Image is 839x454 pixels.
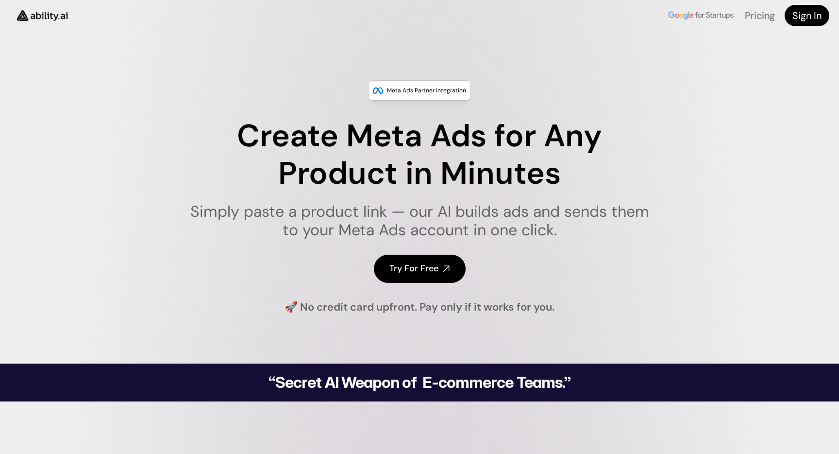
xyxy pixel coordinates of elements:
h1: Create Meta Ads for Any Product in Minutes [184,118,655,192]
a: Try For Free [374,255,466,282]
p: Meta Ads Partner Integration [387,86,466,95]
a: Pricing [745,9,775,22]
h4: 🚀 No credit card upfront. Pay only if it works for you. [285,300,554,315]
h4: Try For Free [389,262,438,275]
h4: Sign In [792,9,822,22]
h1: Simply paste a product link — our AI builds ads and sends them to your Meta Ads account in one cl... [184,202,655,240]
a: Sign In [785,5,829,26]
h2: “Secret AI Weapon of E-commerce Teams.” [244,375,595,390]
